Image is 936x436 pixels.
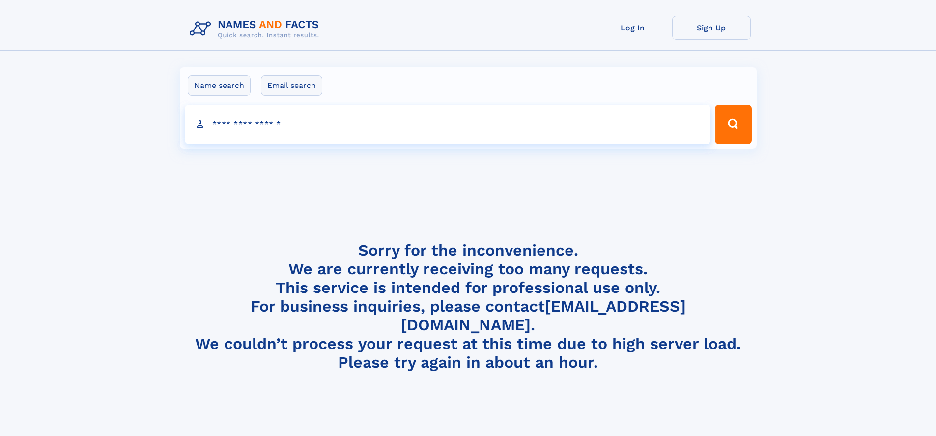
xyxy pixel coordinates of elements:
[261,75,322,96] label: Email search
[185,105,711,144] input: search input
[401,297,686,334] a: [EMAIL_ADDRESS][DOMAIN_NAME]
[594,16,672,40] a: Log In
[715,105,751,144] button: Search Button
[186,16,327,42] img: Logo Names and Facts
[672,16,751,40] a: Sign Up
[188,75,251,96] label: Name search
[186,241,751,372] h4: Sorry for the inconvenience. We are currently receiving too many requests. This service is intend...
